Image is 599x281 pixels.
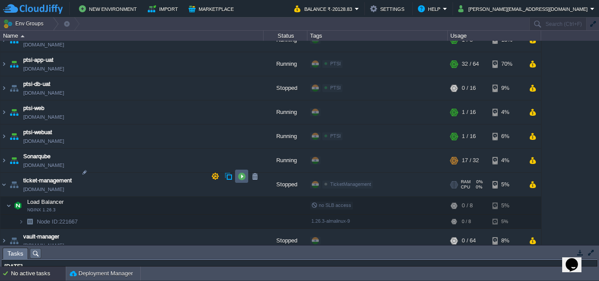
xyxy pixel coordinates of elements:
[23,176,72,185] a: ticket-management
[264,173,307,196] div: Stopped
[70,269,133,278] button: Deployment Manager
[3,18,46,30] button: Env Groups
[0,229,7,253] img: AMDAwAAAACH5BAEAAAAALAAAAAABAAEAAAICRAEAOw==
[8,76,20,100] img: AMDAwAAAACH5BAEAAAAALAAAAAABAAEAAAICRAEAOw==
[148,4,181,14] button: Import
[8,229,20,253] img: AMDAwAAAACH5BAEAAAAALAAAAAABAAEAAAICRAEAOw==
[311,203,351,208] span: no SLB access
[23,232,59,241] a: vault-manager
[8,52,20,76] img: AMDAwAAAACH5BAEAAAAALAAAAAABAAEAAAICRAEAOw==
[0,124,7,148] img: AMDAwAAAACH5BAEAAAAALAAAAAABAAEAAAICRAEAOw==
[8,173,20,196] img: AMDAwAAAACH5BAEAAAAALAAAAAABAAEAAAICRAEAOw==
[0,76,7,100] img: AMDAwAAAACH5BAEAAAAALAAAAAABAAEAAAICRAEAOw==
[330,61,341,66] span: PTSI
[294,4,355,14] button: Balance ₹-20128.83
[36,218,79,225] a: Node ID:221667
[36,218,79,225] span: 221667
[23,40,64,49] a: [DOMAIN_NAME]
[462,197,473,214] div: 0 / 8
[462,76,476,100] div: 0 / 16
[492,52,521,76] div: 70%
[462,229,476,253] div: 0 / 64
[492,149,521,172] div: 4%
[6,197,11,214] img: AMDAwAAAACH5BAEAAAAALAAAAAABAAEAAAICRAEAOw==
[448,31,541,41] div: Usage
[458,4,590,14] button: [PERSON_NAME][EMAIL_ADDRESS][DOMAIN_NAME]
[23,241,64,250] span: [DOMAIN_NAME]
[0,149,7,172] img: AMDAwAAAACH5BAEAAAAALAAAAAABAAEAAAICRAEAOw==
[562,246,590,272] iframe: chat widget
[23,137,64,146] a: [DOMAIN_NAME]
[23,152,50,161] a: Sonarqube
[23,64,64,73] span: [DOMAIN_NAME]
[311,218,350,224] span: 1.26.3-almalinux-9
[23,113,64,121] a: [DOMAIN_NAME]
[12,197,24,214] img: AMDAwAAAACH5BAEAAAAALAAAAAABAAEAAAICRAEAOw==
[23,128,52,137] a: ptsi-webuat
[264,76,307,100] div: Stopped
[37,218,59,225] span: Node ID:
[264,31,307,41] div: Status
[8,100,20,124] img: AMDAwAAAACH5BAEAAAAALAAAAAABAAEAAAICRAEAOw==
[264,124,307,148] div: Running
[23,80,50,89] a: ptsi-db-uat
[492,100,521,124] div: 4%
[0,100,7,124] img: AMDAwAAAACH5BAEAAAAALAAAAAABAAEAAAICRAEAOw==
[26,198,65,206] span: Load Balancer
[264,100,307,124] div: Running
[370,4,407,14] button: Settings
[264,229,307,253] div: Stopped
[308,31,447,41] div: Tags
[462,149,479,172] div: 17 / 32
[474,179,483,185] span: 0%
[330,133,341,139] span: PTSI
[23,161,64,170] a: [DOMAIN_NAME]
[492,197,521,214] div: 5%
[0,52,7,76] img: AMDAwAAAACH5BAEAAAAALAAAAAABAAEAAAICRAEAOw==
[492,124,521,148] div: 6%
[8,124,20,148] img: AMDAwAAAACH5BAEAAAAALAAAAAABAAEAAAICRAEAOw==
[23,56,53,64] a: ptsi-app-uat
[462,124,476,148] div: 1 / 16
[492,229,521,253] div: 8%
[492,76,521,100] div: 9%
[23,104,44,113] a: ptsi-web
[26,199,65,205] a: Load BalancerNGINX 1.26.3
[0,173,7,196] img: AMDAwAAAACH5BAEAAAAALAAAAAABAAEAAAICRAEAOw==
[1,31,263,41] div: Name
[492,215,521,228] div: 5%
[264,149,307,172] div: Running
[23,89,64,97] span: [DOMAIN_NAME]
[418,4,443,14] button: Help
[330,181,371,187] span: TicketManagement
[23,185,64,194] a: [DOMAIN_NAME]
[11,267,66,281] div: No active tasks
[461,179,471,185] span: RAM
[474,185,482,190] span: 0%
[18,215,24,228] img: AMDAwAAAACH5BAEAAAAALAAAAAABAAEAAAICRAEAOw==
[492,173,521,196] div: 5%
[7,248,23,259] span: Tasks
[21,35,25,37] img: AMDAwAAAACH5BAEAAAAALAAAAAABAAEAAAICRAEAOw==
[461,185,470,190] span: CPU
[2,261,593,272] div: [DATE]
[462,215,471,228] div: 0 / 8
[8,149,20,172] img: AMDAwAAAACH5BAEAAAAALAAAAAABAAEAAAICRAEAOw==
[27,207,56,213] span: NGINX 1.26.3
[3,4,63,14] img: CloudJiffy
[462,52,479,76] div: 32 / 64
[24,215,36,228] img: AMDAwAAAACH5BAEAAAAALAAAAAABAAEAAAICRAEAOw==
[79,4,139,14] button: New Environment
[264,52,307,76] div: Running
[330,85,341,90] span: PTSI
[189,4,236,14] button: Marketplace
[462,100,476,124] div: 1 / 16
